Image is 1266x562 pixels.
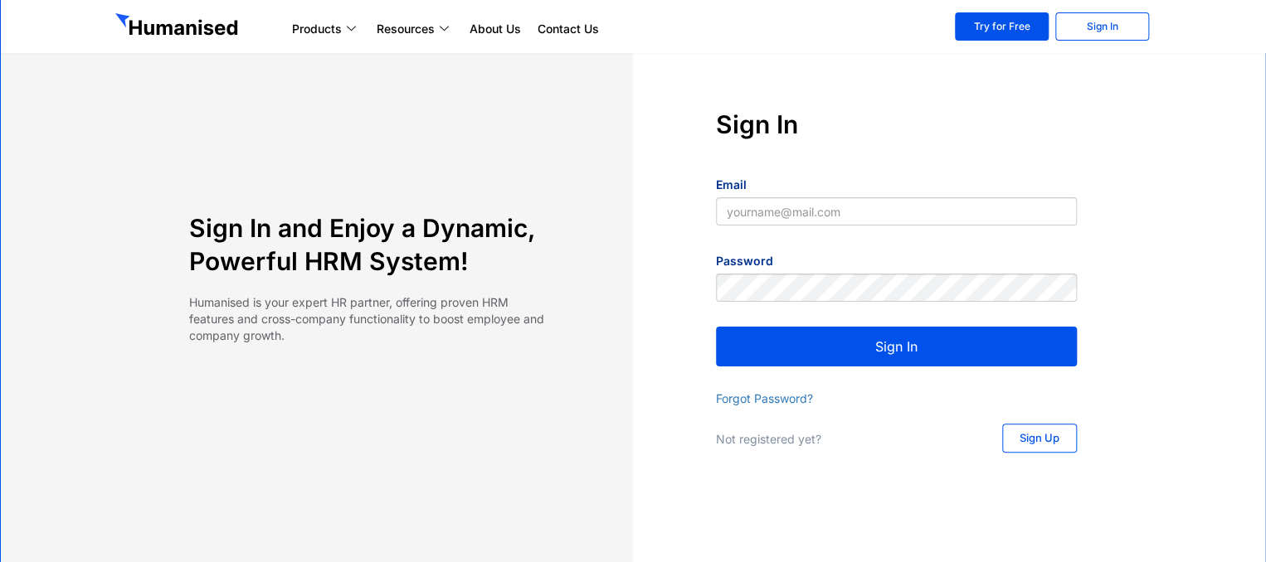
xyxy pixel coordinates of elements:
a: Sign In [1055,12,1149,41]
input: yourname@mail.com [716,197,1077,225]
a: Contact Us [529,19,607,39]
p: Humanised is your expert HR partner, offering proven HRM features and cross-company functionality... [189,294,550,344]
label: Email [716,177,747,193]
h4: Sign In [716,108,1077,141]
button: Sign In [716,327,1077,366]
label: Password [716,253,773,269]
a: Products [284,19,368,39]
p: Not registered yet? [716,431,969,448]
span: Sign Up [1020,433,1059,443]
h4: Sign In and Enjoy a Dynamic, Powerful HRM System! [189,211,550,278]
a: Forgot Password? [716,391,813,405]
a: Try for Free [955,12,1049,41]
a: Resources [368,19,461,39]
a: About Us [461,19,529,39]
a: Sign Up [1002,424,1077,453]
img: GetHumanised Logo [115,13,241,40]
